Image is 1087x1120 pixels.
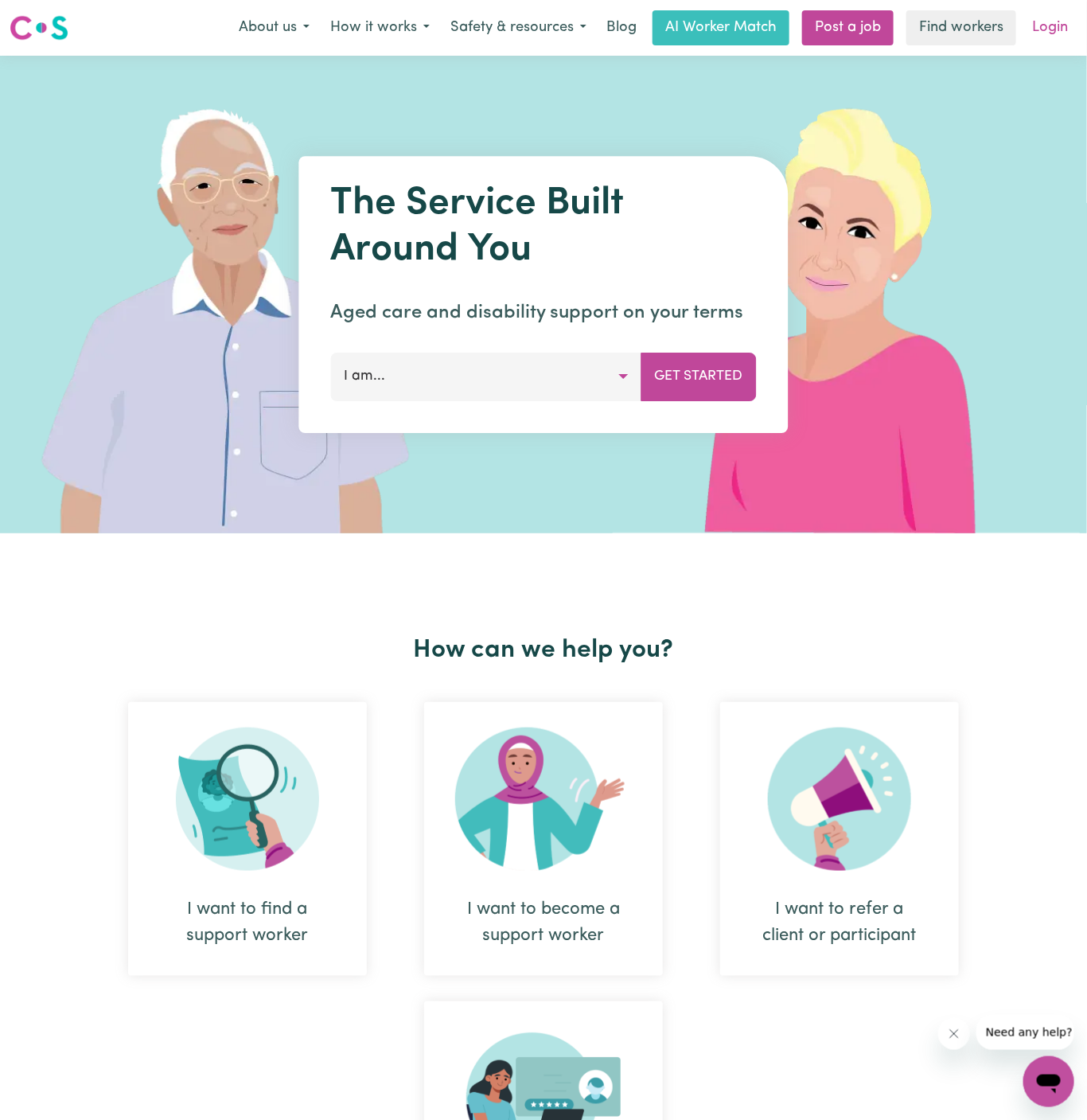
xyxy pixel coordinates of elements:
[455,728,632,871] img: Become Worker
[331,299,757,327] p: Aged care and disability support on your terms
[331,181,757,273] h1: The Service Built Around You
[331,353,642,400] button: I am...
[906,10,1016,45] a: Find workers
[976,1015,1074,1050] iframe: Message from company
[128,702,367,976] div: I want to find a support worker
[228,11,320,45] button: About us
[166,896,329,949] div: I want to find a support worker
[1023,1056,1074,1107] iframe: Button to launch messaging window
[597,10,646,45] a: Blog
[720,702,959,976] div: I want to refer a client or participant
[802,10,894,45] a: Post a job
[462,896,625,949] div: I want to become a support worker
[320,11,440,45] button: How it works
[440,11,597,45] button: Safety & resources
[758,896,921,949] div: I want to refer a client or participant
[653,10,789,45] a: AI Worker Match
[641,353,757,400] button: Get Started
[99,635,988,665] h2: How can we help you?
[938,1018,970,1050] iframe: Close message
[176,728,319,871] img: Search
[10,14,68,42] img: Careseekers logo
[768,728,911,871] img: Refer
[424,702,663,976] div: I want to become a support worker
[1023,10,1077,45] a: Login
[10,10,68,46] a: Careseekers logo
